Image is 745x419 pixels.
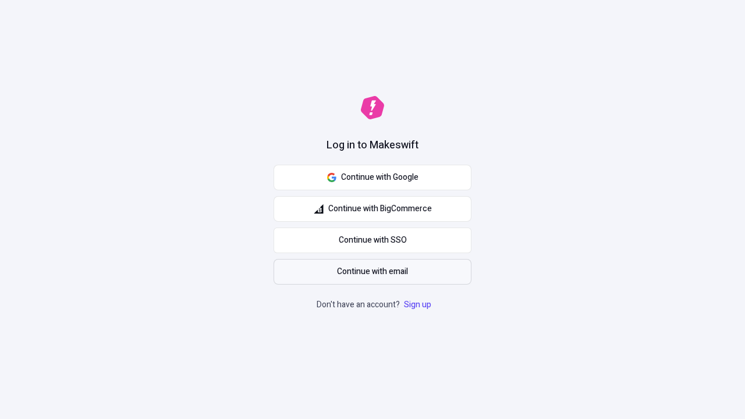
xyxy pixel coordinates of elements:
[327,138,418,153] h1: Log in to Makeswift
[328,203,432,215] span: Continue with BigCommerce
[317,299,434,311] p: Don't have an account?
[341,171,418,184] span: Continue with Google
[274,228,471,253] a: Continue with SSO
[274,196,471,222] button: Continue with BigCommerce
[274,165,471,190] button: Continue with Google
[274,259,471,285] button: Continue with email
[402,299,434,311] a: Sign up
[337,265,408,278] span: Continue with email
